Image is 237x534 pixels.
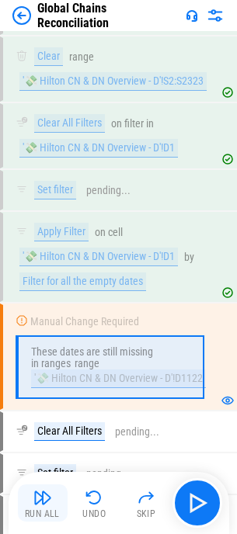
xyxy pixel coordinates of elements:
[33,488,52,507] img: Run All
[85,488,103,507] img: Undo
[31,358,71,369] div: in ranges
[111,118,154,130] div: on filter in
[34,47,63,66] div: Clear
[69,484,119,522] button: Undo
[206,6,225,25] img: Settings menu
[31,369,206,388] div: '💸 Hilton CN & DN Overview - D'!D1122
[19,139,178,158] div: '💸 Hilton CN & DN Overview - D'!D1
[19,272,146,291] div: Filter for all the empty dates
[185,491,210,515] img: Main button
[34,464,76,483] div: Set filter
[18,484,68,522] button: Run All
[95,227,123,238] div: on cell
[25,509,60,518] div: Run All
[184,251,194,263] div: by
[86,468,131,480] div: pending...
[34,223,89,241] div: Apply Filter
[30,316,139,328] div: Manual Change Required
[115,426,159,438] div: pending...
[37,1,179,30] div: Global Chains Reconciliation
[137,488,155,507] img: Skip
[121,484,171,522] button: Skip
[34,422,105,441] div: Clear All Filters
[19,72,207,91] div: '💸 Hilton CN & DN Overview - D'!S2:S2323
[137,509,156,518] div: Skip
[186,9,198,22] img: Support
[34,114,105,133] div: Clear All Filters
[75,358,99,369] div: range
[69,51,94,63] div: range
[31,346,153,358] div: These dates are still missing
[19,248,178,266] div: '💸 Hilton CN & DN Overview - D'!D1
[34,181,76,199] div: Set filter
[82,509,106,518] div: Undo
[12,6,31,25] img: Back
[86,185,131,196] div: pending...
